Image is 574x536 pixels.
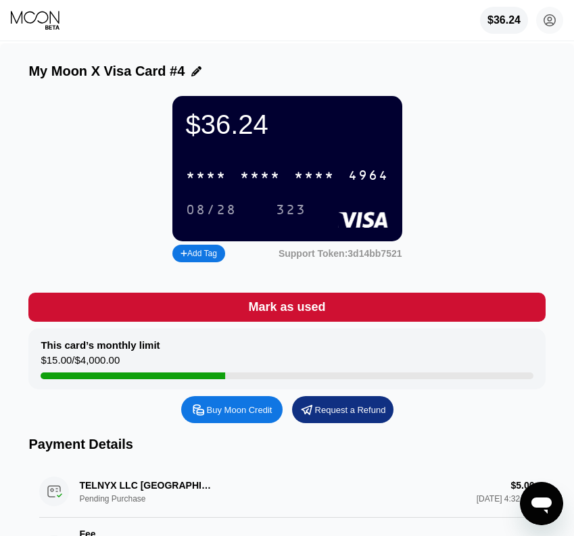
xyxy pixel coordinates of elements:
[315,404,386,416] div: Request a Refund
[279,248,402,259] div: Support Token: 3d14bb7521
[28,293,545,322] div: Mark as used
[41,339,160,351] div: This card’s monthly limit
[181,249,217,258] div: Add Tag
[28,437,545,452] div: Payment Details
[41,354,120,372] div: $15.00 / $4,000.00
[276,203,306,218] div: 323
[292,396,393,423] div: Request a Refund
[186,203,237,218] div: 08/28
[181,396,283,423] div: Buy Moon Credit
[186,109,389,140] div: $36.24
[348,168,389,184] div: 4964
[279,248,402,259] div: Support Token:3d14bb7521
[487,14,521,26] div: $36.24
[172,245,225,262] div: Add Tag
[480,7,528,34] div: $36.24
[248,299,325,315] div: Mark as used
[28,64,185,79] div: My Moon X Visa Card #4
[266,199,316,221] div: 323
[207,404,272,416] div: Buy Moon Credit
[176,199,247,221] div: 08/28
[520,482,563,525] iframe: Button to launch messaging window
